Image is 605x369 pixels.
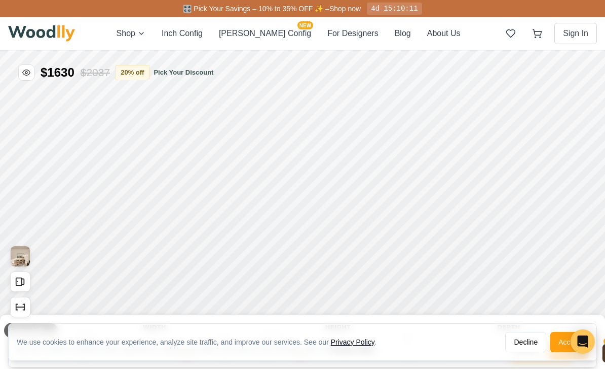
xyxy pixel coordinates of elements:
[505,332,546,352] button: Decline
[550,332,588,352] button: Accept
[219,27,311,40] button: [PERSON_NAME] ConfigNEW
[10,196,30,216] button: View Gallery
[154,17,213,27] button: Pick Your Discount
[395,27,411,40] button: Blog
[550,288,588,309] button: Accept
[11,196,30,216] img: Gallery
[10,221,30,242] button: Open All Doors and Drawers
[297,21,313,29] span: NEW
[329,5,361,13] a: Shop now
[117,27,145,40] button: Shop
[10,247,30,267] button: Show Dimensions
[18,14,34,30] button: Toggle price visibility
[259,273,417,282] div: Height
[505,288,546,309] button: Decline
[554,23,597,44] button: Sign In
[183,5,329,13] span: 🎛️ Pick Your Savings – 10% to 35% OFF ✨ –
[17,337,385,347] div: We use cookies to enhance your experience, analyze site traffic, and improve our services. See our .
[571,329,595,354] div: Open Intercom Messenger
[331,338,374,346] a: Privacy Policy
[443,273,575,282] div: Depth
[8,25,75,42] img: Woodlly
[331,294,374,303] a: Privacy Policy
[115,15,149,30] button: 20% off
[427,27,461,40] button: About Us
[367,3,422,15] div: 4d 15:10:11
[76,273,233,282] div: Width
[17,293,385,304] div: We use cookies to enhance your experience, analyze site traffic, and improve our services. See our .
[162,27,203,40] button: Inch Config
[327,27,378,40] button: For Designers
